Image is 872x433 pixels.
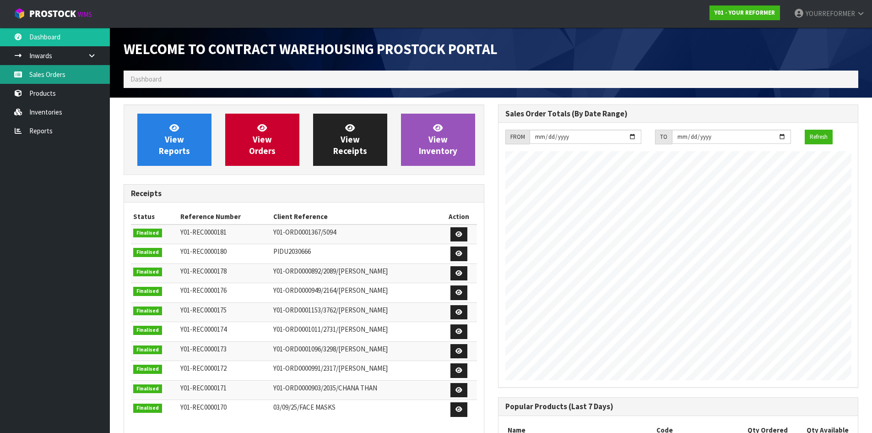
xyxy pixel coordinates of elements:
[180,247,227,256] span: Y01-REC0000180
[273,364,388,373] span: Y01-ORD0000991/2317/[PERSON_NAME]
[78,10,92,19] small: WMS
[131,209,178,224] th: Status
[273,345,388,353] span: Y01-ORD0001096/3298/[PERSON_NAME]
[133,326,162,335] span: Finalised
[273,384,377,392] span: Y01-ORD0000903/2035/CHANA THAN
[133,248,162,257] span: Finalised
[180,403,227,411] span: Y01-REC0000170
[441,209,477,224] th: Action
[273,267,388,275] span: Y01-ORD0000892/2089/[PERSON_NAME]
[131,189,477,198] h3: Receipts
[14,8,25,19] img: cube-alt.png
[273,286,388,295] span: Y01-ORD0000949/2164/[PERSON_NAME]
[715,9,775,16] strong: Y01 - YOUR REFORMER
[180,228,227,236] span: Y01-REC0000181
[273,306,388,314] span: Y01-ORD0001153/3762/[PERSON_NAME]
[180,267,227,275] span: Y01-REC0000178
[133,287,162,296] span: Finalised
[133,384,162,394] span: Finalised
[178,209,271,224] th: Reference Number
[180,345,227,353] span: Y01-REC0000173
[273,403,336,411] span: 03/09/25/FACE MASKS
[273,325,388,334] span: Y01-ORD0001011/2731/[PERSON_NAME]
[249,122,276,157] span: View Orders
[273,247,311,256] span: PIDU2030666
[806,9,855,18] span: YOURREFORMER
[505,130,530,144] div: FROM
[133,365,162,374] span: Finalised
[133,268,162,277] span: Finalised
[180,364,227,373] span: Y01-REC0000172
[313,114,387,166] a: ViewReceipts
[130,75,162,83] span: Dashboard
[419,122,457,157] span: View Inventory
[180,286,227,295] span: Y01-REC0000176
[180,325,227,334] span: Y01-REC0000174
[271,209,441,224] th: Client Reference
[159,122,190,157] span: View Reports
[333,122,367,157] span: View Receipts
[124,40,498,58] span: Welcome to Contract Warehousing ProStock Portal
[505,110,851,118] h3: Sales Order Totals (By Date Range)
[133,345,162,355] span: Finalised
[505,402,851,411] h3: Popular Products (Last 7 Days)
[805,130,833,144] button: Refresh
[655,130,672,144] div: TO
[401,114,475,166] a: ViewInventory
[137,114,211,166] a: ViewReports
[133,229,162,238] span: Finalised
[180,306,227,314] span: Y01-REC0000175
[133,307,162,316] span: Finalised
[273,228,336,236] span: Y01-ORD0001367/5094
[180,384,227,392] span: Y01-REC0000171
[225,114,299,166] a: ViewOrders
[133,404,162,413] span: Finalised
[29,8,76,20] span: ProStock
